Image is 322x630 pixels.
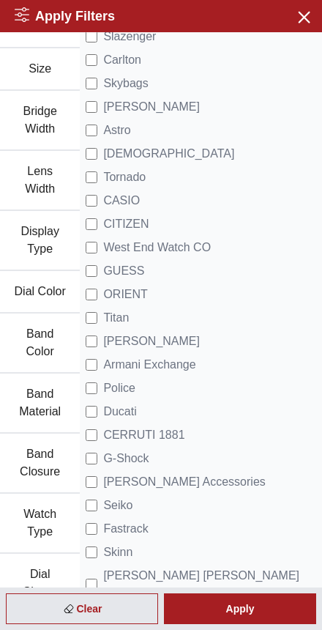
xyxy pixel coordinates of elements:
[103,262,144,280] span: GUESS
[86,523,97,535] input: Fastrack
[86,171,97,183] input: Tornado
[103,75,148,92] span: Skybags
[86,546,97,558] input: Skinn
[103,145,234,163] span: [DEMOGRAPHIC_DATA]
[103,168,146,186] span: Tornado
[103,239,211,256] span: West End Watch CO
[103,520,148,538] span: Fastrack
[103,426,184,444] span: CERRUTI 1881
[86,101,97,113] input: [PERSON_NAME]
[86,336,97,347] input: [PERSON_NAME]
[6,593,158,624] div: Clear
[103,497,132,514] span: Seiko
[103,544,132,561] span: Skinn
[103,567,316,602] span: [PERSON_NAME] [PERSON_NAME] Watches
[86,218,97,230] input: CITIZEN
[103,192,140,210] span: CASIO
[86,453,97,464] input: G-Shock
[103,379,135,397] span: Police
[86,78,97,89] input: Skybags
[103,333,200,350] span: [PERSON_NAME]
[86,579,97,590] input: [PERSON_NAME] [PERSON_NAME] Watches
[86,125,97,136] input: Astro
[103,122,130,139] span: Astro
[86,406,97,418] input: Ducati
[103,450,149,467] span: G-Shock
[86,382,97,394] input: Police
[86,148,97,160] input: [DEMOGRAPHIC_DATA]
[103,28,156,45] span: Slazenger
[86,242,97,253] input: West End Watch CO
[86,500,97,511] input: Seiko
[103,215,149,233] span: CITIZEN
[86,312,97,324] input: Titan
[86,265,97,277] input: GUESS
[86,476,97,488] input: [PERSON_NAME] Accessories
[86,54,97,66] input: Carlton
[164,593,316,624] div: Apply
[15,6,115,26] h2: Apply Filters
[86,359,97,371] input: Armani Exchange
[103,286,147,303] span: ORIENT
[86,31,97,42] input: Slazenger
[86,289,97,300] input: ORIENT
[103,309,129,327] span: Titan
[103,473,265,491] span: [PERSON_NAME] Accessories
[103,98,200,116] span: [PERSON_NAME]
[103,403,136,420] span: Ducati
[86,429,97,441] input: CERRUTI 1881
[103,51,141,69] span: Carlton
[86,195,97,207] input: CASIO
[103,356,195,374] span: Armani Exchange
